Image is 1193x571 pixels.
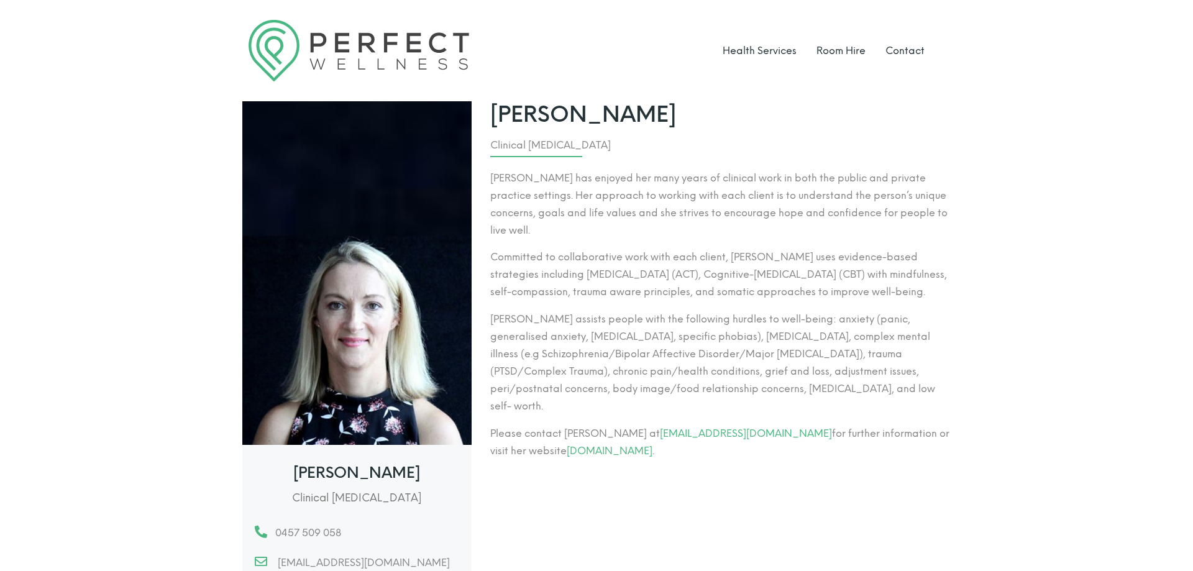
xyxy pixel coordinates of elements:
img: Helen Elliott Clinical Psychologist 530 [242,101,472,445]
p: Please contact [PERSON_NAME] at for further information or visit her website . [490,425,951,460]
h5: Clinical [MEDICAL_DATA] [249,493,465,503]
h3: [PERSON_NAME] [249,465,465,480]
img: Logo Perfect Wellness 710x197 [249,20,469,81]
p: [PERSON_NAME] assists people with the following hurdles to well-being: anxiety (panic, generalise... [490,311,951,415]
span: [PERSON_NAME] [490,101,951,127]
span: 0457 509 058 [270,524,341,542]
p: [PERSON_NAME] has enjoyed her many years of clinical work in both the public and private practice... [490,170,951,239]
a: Health Services [723,45,797,57]
p: Committed to collaborative work with each client, [PERSON_NAME] uses evidence-based strategies in... [490,249,951,301]
a: [DOMAIN_NAME] [567,445,652,457]
a: Room Hire [816,45,866,57]
div: Clinical [MEDICAL_DATA] [490,137,951,154]
a: Contact [885,45,925,57]
a: [EMAIL_ADDRESS][DOMAIN_NAME] [660,427,832,439]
